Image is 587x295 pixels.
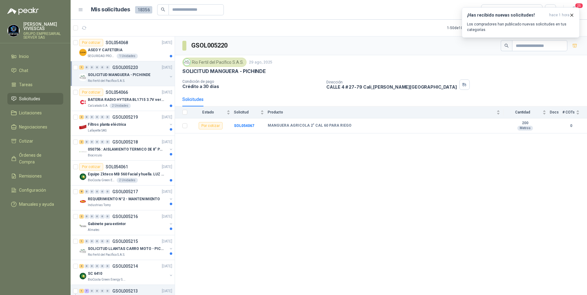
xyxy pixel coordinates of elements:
[88,153,102,158] p: Biocirculo
[504,110,541,114] span: Cantidad
[182,68,266,75] p: SOLICITUD MANGUERA - PICHINDE
[79,89,103,96] div: Por cotizar
[182,84,321,89] p: Crédito a 30 días
[88,228,99,232] p: Almatec
[79,98,87,106] img: Company Logo
[7,121,63,133] a: Negociaciones
[100,115,105,119] div: 0
[23,22,63,31] p: [PERSON_NAME] VIVIESCAS
[79,190,84,194] div: 8
[19,81,33,88] span: Tareas
[88,54,115,59] p: SEGURIDAD PROVISER LTDA
[7,93,63,105] a: Solicitudes
[79,223,87,230] img: Company Logo
[182,58,247,67] div: Rio Fertil del Pacífico S.A.S.
[462,7,580,38] button: ¡Has recibido nuevas solicitudes!hace 1 hora Los compradores han publicado nuevas solicitudes en ...
[234,106,268,118] th: Solicitud
[234,124,254,128] a: SOL054067
[100,214,105,219] div: 0
[105,264,110,268] div: 0
[7,184,63,196] a: Configuración
[71,161,175,186] a: Por cotizarSOL054061[DATE] Company LogoEquipo Zkteco MB 560 Facial y huella. LUZ VISIBLEBioCosta ...
[162,288,172,294] p: [DATE]
[84,190,89,194] div: 0
[105,140,110,144] div: 0
[504,44,509,48] span: search
[79,213,173,232] a: 2 0 0 0 0 0 GSOL005216[DATE] Company LogoGabinete para extintorAlmatec
[135,6,152,13] span: 18356
[19,173,42,179] span: Remisiones
[550,106,562,118] th: Docs
[79,264,84,268] div: 4
[112,264,138,268] p: GSOL005214
[100,190,105,194] div: 0
[182,96,204,103] div: Solicitudes
[95,264,99,268] div: 0
[79,140,84,144] div: 2
[162,239,172,244] p: [DATE]
[95,65,99,70] div: 0
[95,115,99,119] div: 0
[467,13,547,18] h3: ¡Has recibido nuevas solicitudes!
[71,36,175,61] a: Por cotizarSOL054068[DATE] Company LogoASEO Y CAFETERIASEGURIDAD PROVISER LTDA1 Unidades
[90,115,94,119] div: 0
[249,59,272,65] p: 29 ago, 2025
[326,80,457,84] p: Dirección
[105,289,110,293] div: 0
[100,289,105,293] div: 0
[88,246,164,252] p: SOLICITUD LLANTAS CARRO MOTO - PICHINDE
[90,190,94,194] div: 0
[19,201,54,208] span: Manuales y ayuda
[162,90,172,95] p: [DATE]
[79,64,173,83] a: 1 0 0 0 0 0 GSOL005220[DATE] Company LogoSOLICITUD MANGUERA - PICHINDERio Fertil del Pacífico S.A.S.
[88,171,164,177] p: Equipo Zkteco MB 560 Facial y huella. LUZ VISIBLE
[117,178,138,183] div: 2 Unidades
[162,65,172,71] p: [DATE]
[106,90,128,94] p: SOL054066
[105,115,110,119] div: 0
[268,106,504,118] th: Producto
[234,110,259,114] span: Solicitud
[162,263,172,269] p: [DATE]
[79,39,103,46] div: Por cotizar
[79,238,173,257] a: 1 0 0 0 0 0 GSOL005215[DATE] Company LogoSOLICITUD LLANTAS CARRO MOTO - PICHINDERio Fertil del Pa...
[84,239,89,243] div: 0
[112,115,138,119] p: GSOL005219
[191,41,228,50] h3: GSOL005220
[112,239,138,243] p: GSOL005215
[84,214,89,219] div: 0
[100,239,105,243] div: 0
[7,79,63,90] a: Tareas
[112,65,138,70] p: GSOL005220
[19,152,57,165] span: Órdenes de Compra
[106,40,128,45] p: SOL054068
[90,140,94,144] div: 0
[91,5,130,14] h1: Mis solicitudes
[110,103,131,108] div: 2 Unidades
[84,289,89,293] div: 7
[162,40,172,46] p: [DATE]
[100,264,105,268] div: 0
[504,121,546,126] b: 200
[79,247,87,255] img: Company Logo
[549,13,570,18] span: hace 1 hora
[106,165,128,169] p: SOL054061
[95,239,99,243] div: 0
[569,4,580,15] button: 25
[88,277,126,282] p: BioCosta Green Energy S.A.S
[88,103,108,108] p: Calzatodo S.A.
[90,239,94,243] div: 0
[23,32,63,39] p: GRUPO EMPRESARIAL SERVER SAS
[105,214,110,219] div: 0
[88,128,107,133] p: Lafayette SAS
[88,122,126,128] p: Filtros planta eléctrica
[79,65,84,70] div: 1
[88,196,160,202] p: REQUERIMIENTO N°2 - MANTENIMIENTO
[95,214,99,219] div: 0
[562,110,575,114] span: # COTs
[7,65,63,76] a: Chat
[84,115,89,119] div: 0
[7,107,63,119] a: Licitaciones
[84,140,89,144] div: 0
